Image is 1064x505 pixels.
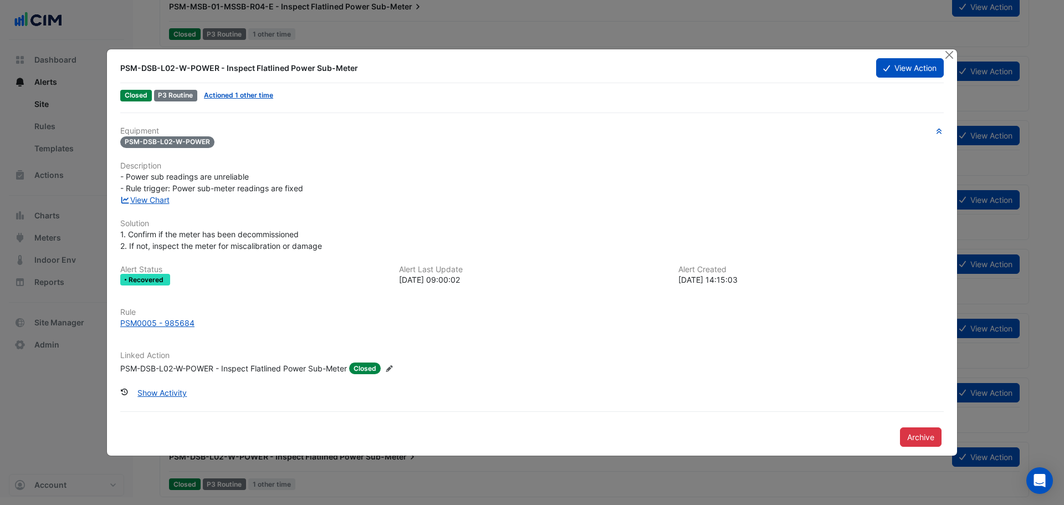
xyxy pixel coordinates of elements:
h6: Alert Created [678,265,944,274]
h6: Alert Status [120,265,386,274]
a: View Chart [120,195,170,205]
a: Actioned 1 other time [204,91,273,99]
div: PSM-DSB-L02-W-POWER - Inspect Flatlined Power Sub-Meter [120,63,863,74]
button: Archive [900,427,942,447]
div: [DATE] 14:15:03 [678,274,944,285]
h6: Equipment [120,126,944,136]
span: Closed [120,90,152,101]
div: PSM-DSB-L02-W-POWER - Inspect Flatlined Power Sub-Meter [120,363,347,374]
h6: Linked Action [120,351,944,360]
h6: Solution [120,219,944,228]
span: 1. Confirm if the meter has been decommissioned 2. If not, inspect the meter for miscalibration o... [120,229,322,251]
button: Close [943,49,955,61]
h6: Description [120,161,944,171]
div: PSM0005 - 985684 [120,317,195,329]
div: P3 Routine [154,90,198,101]
div: [DATE] 09:00:02 [399,274,664,285]
button: View Action [876,58,944,78]
span: Closed [349,363,381,374]
div: Open Intercom Messenger [1026,467,1053,494]
span: Recovered [129,277,166,283]
h6: Alert Last Update [399,265,664,274]
span: PSM-DSB-L02-W-POWER [120,136,214,148]
h6: Rule [120,308,944,317]
fa-icon: Edit Linked Action [385,365,393,373]
button: Show Activity [130,383,194,402]
a: PSM0005 - 985684 [120,317,944,329]
span: - Power sub readings are unreliable - Rule trigger: Power sub-meter readings are fixed [120,172,303,193]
